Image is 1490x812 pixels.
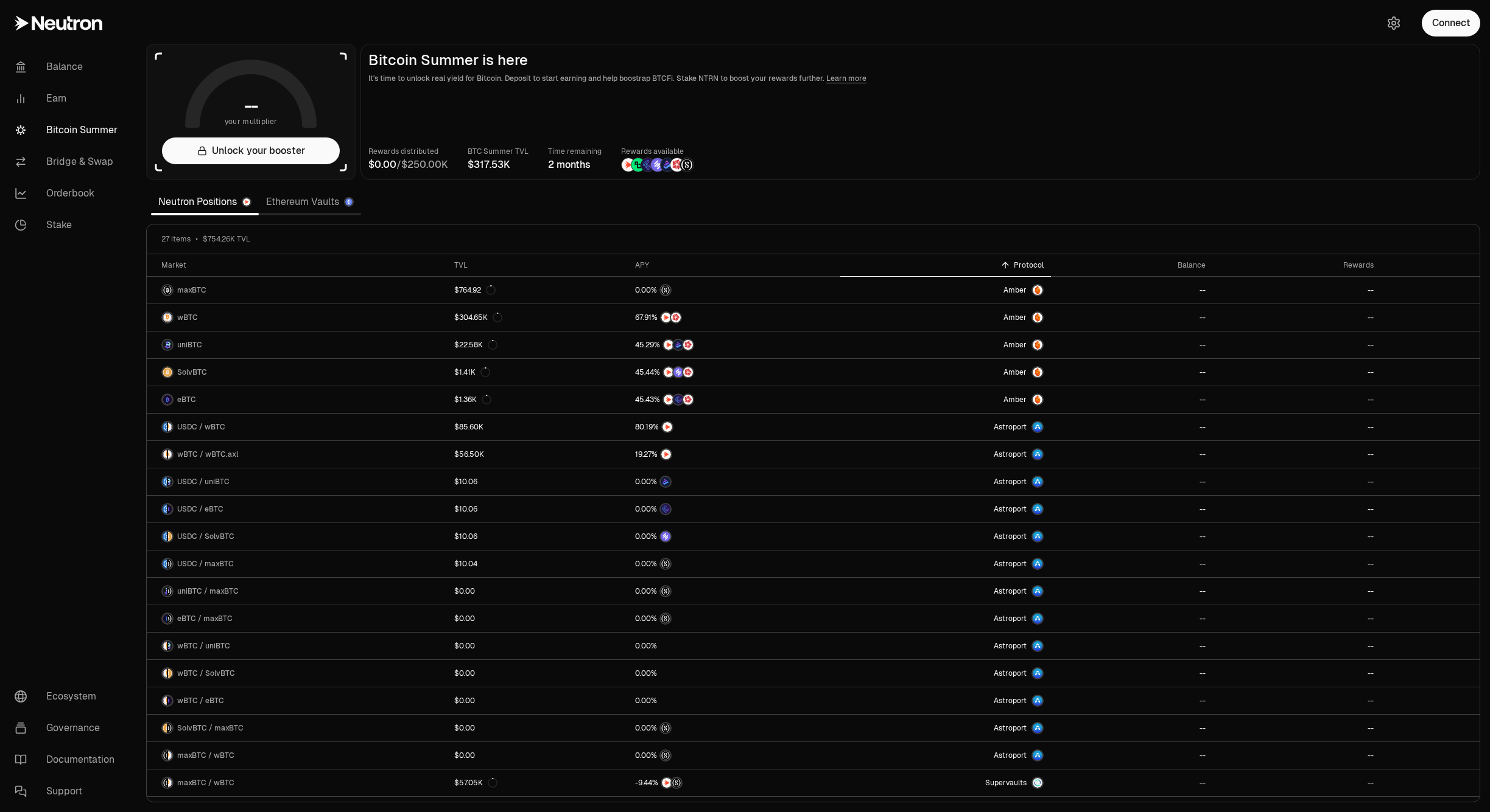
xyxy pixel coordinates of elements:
[683,340,693,350] img: Mars Fragments
[447,523,628,550] a: $10.06
[1213,359,1382,386] a: --
[163,422,167,432] img: USDC Logo
[840,523,1051,550] a: Astroport
[225,116,278,128] span: your multiplier
[651,158,664,172] img: Solv Points
[635,530,833,543] button: Solv Points
[147,331,447,358] a: uniBTC LogouniBTC
[259,190,361,214] a: Ethereum Vaults
[1213,742,1382,769] a: --
[447,414,628,440] a: $85.60K
[994,614,1027,623] span: Astroport
[177,614,233,623] span: eBTC / maxBTC
[447,660,628,687] a: $0.00
[177,477,230,487] span: USDC / uniBTC
[661,285,670,295] img: Structured Points
[661,751,670,760] img: Structured Points
[1051,523,1212,550] a: --
[163,367,172,377] img: SolvBTC Logo
[994,559,1027,569] span: Astroport
[994,751,1027,760] span: Astroport
[147,742,447,769] a: maxBTC LogowBTC LogomaxBTC / wBTC
[147,660,447,687] a: wBTC LogoSolvBTC LogowBTC / SolvBTC
[661,586,670,596] img: Structured Points
[147,523,447,550] a: USDC LogoSolvBTC LogoUSDC / SolvBTC
[168,532,172,541] img: SolvBTC Logo
[147,769,447,796] a: maxBTC LogowBTC LogomaxBTC / wBTC
[840,496,1051,522] a: Astroport
[177,751,234,760] span: maxBTC / wBTC
[840,550,1051,577] a: Astroport
[454,696,475,706] div: $0.00
[1051,468,1212,495] a: --
[840,277,1051,304] a: AmberAmber
[447,578,628,605] a: $0.00
[628,769,840,796] a: NTRNStructured Points
[662,778,672,788] img: NTRN
[1033,367,1042,377] img: Amber
[147,441,447,468] a: wBTC LogowBTC.axl LogowBTC / wBTC.axl
[147,687,447,714] a: wBTC LogoeBTC LogowBTC / eBTC
[168,559,172,569] img: maxBTC Logo
[664,340,673,350] img: NTRN
[147,468,447,495] a: USDC LogouniBTC LogoUSDC / uniBTC
[177,723,244,733] span: SolvBTC / maxBTC
[447,331,628,358] a: $22.58K
[454,668,475,678] div: $0.00
[168,422,172,432] img: wBTC Logo
[840,331,1051,358] a: AmberAmber
[447,468,628,495] a: $10.06
[177,285,206,295] span: maxBTC
[672,778,681,788] img: Structured Points
[243,198,250,206] img: Neutron Logo
[628,578,840,605] a: Structured Points
[1033,285,1042,295] img: Amber
[163,668,167,678] img: wBTC Logo
[147,304,447,331] a: wBTC LogowBTC
[163,504,167,514] img: USDC Logo
[168,614,172,623] img: maxBTC Logo
[5,178,132,209] a: Orderbook
[5,681,132,712] a: Ecosystem
[1051,550,1212,577] a: --
[671,313,681,322] img: Mars Fragments
[683,367,693,377] img: Mars Fragments
[1051,715,1212,741] a: --
[1051,633,1212,659] a: --
[177,367,207,377] span: SolvBTC
[454,285,496,295] div: $764.92
[1003,313,1027,322] span: Amber
[168,504,172,514] img: eBTC Logo
[163,778,167,788] img: maxBTC Logo
[168,449,172,459] img: wBTC.axl Logo
[1033,778,1042,788] img: Supervaults
[368,158,448,172] div: /
[628,277,840,304] a: Structured Points
[628,605,840,632] a: Structured Points
[447,304,628,331] a: $304.65K
[840,386,1051,413] a: AmberAmber
[1058,260,1205,270] div: Balance
[994,696,1027,706] span: Astroport
[840,660,1051,687] a: Astroport
[1051,742,1212,769] a: --
[454,614,475,623] div: $0.00
[1051,687,1212,714] a: --
[622,158,635,172] img: NTRN
[5,776,132,807] a: Support
[994,668,1027,678] span: Astroport
[621,145,694,158] p: Rewards available
[368,52,1472,69] h2: Bitcoin Summer is here
[628,742,840,769] a: Structured Points
[368,72,1472,85] p: It's time to unlock real yield for Bitcoin. Deposit to start earning and help boostrap BTCFi. Sta...
[548,158,602,172] div: 2 months
[994,532,1027,541] span: Astroport
[628,496,840,522] a: EtherFi Points
[1051,359,1212,386] a: --
[628,468,840,495] a: Bedrock Diamonds
[454,504,477,514] div: $10.06
[635,585,833,597] button: Structured Points
[840,441,1051,468] a: Astroport
[840,742,1051,769] a: Astroport
[628,715,840,741] a: Structured Points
